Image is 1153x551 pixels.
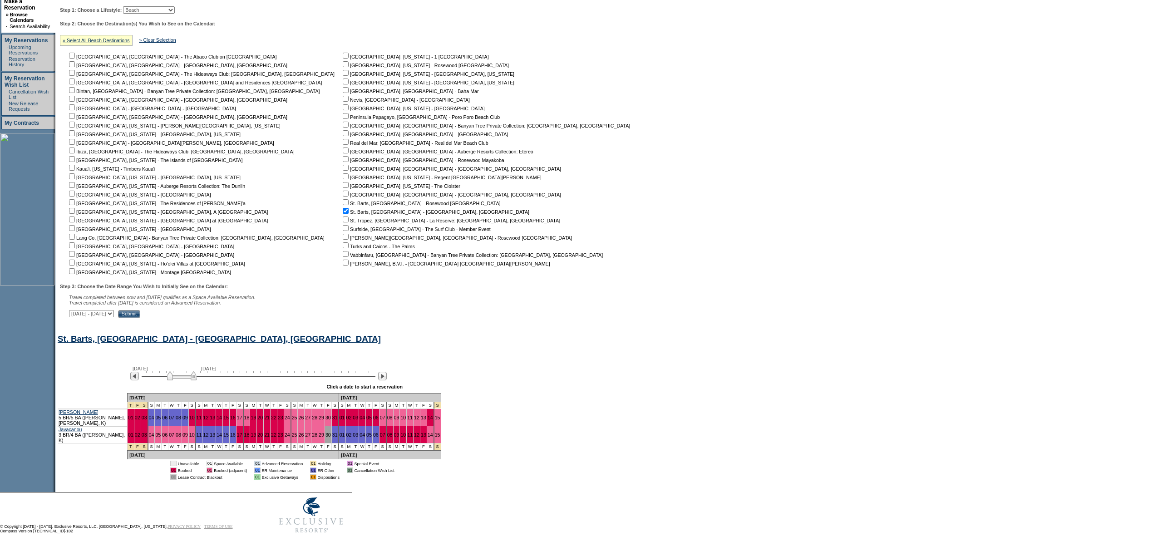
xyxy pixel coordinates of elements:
td: S [427,443,434,450]
a: 06 [162,432,168,438]
a: 17 [237,432,242,438]
a: 19 [251,415,256,420]
td: T [352,402,359,409]
a: 10 [189,432,195,438]
td: T [400,402,407,409]
td: ER Other [318,467,340,473]
nobr: [GEOGRAPHIC_DATA], [US_STATE] - The Residences of [PERSON_NAME]'a [67,201,246,206]
a: 24 [285,432,290,438]
td: · [6,44,8,55]
td: W [168,443,175,450]
nobr: Nevis, [GEOGRAPHIC_DATA] - [GEOGRAPHIC_DATA] [341,97,470,103]
nobr: [GEOGRAPHIC_DATA], [US_STATE] - The Islands of [GEOGRAPHIC_DATA] [67,157,242,163]
nobr: [GEOGRAPHIC_DATA], [US_STATE] - [GEOGRAPHIC_DATA], [US_STATE] [67,132,241,137]
a: 29 [319,415,324,420]
td: [DATE] [128,450,339,459]
td: T [318,402,325,409]
a: 01 [128,432,133,438]
nobr: [GEOGRAPHIC_DATA], [GEOGRAPHIC_DATA] - Baha Mar [341,89,478,94]
a: 13 [421,432,426,438]
a: 21 [264,415,270,420]
a: 10 [400,432,406,438]
a: 08 [387,415,393,420]
td: T [366,402,373,409]
td: T [271,402,277,409]
td: New Year's [134,443,141,450]
td: S [148,443,155,450]
a: 26 [298,415,304,420]
nobr: [GEOGRAPHIC_DATA], [GEOGRAPHIC_DATA] - [GEOGRAPHIC_DATA] [67,252,234,258]
td: [DATE] [128,393,339,402]
a: 20 [257,415,263,420]
a: 29 [319,432,324,438]
td: F [373,443,379,450]
a: 19 [251,432,256,438]
td: F [420,443,427,450]
nobr: [GEOGRAPHIC_DATA], [GEOGRAPHIC_DATA] - [GEOGRAPHIC_DATA], [GEOGRAPHIC_DATA] [341,192,561,197]
td: W [168,402,175,409]
nobr: [PERSON_NAME], B.V.I. - [GEOGRAPHIC_DATA] [GEOGRAPHIC_DATA][PERSON_NAME] [341,261,550,266]
td: T [257,443,264,450]
td: W [407,443,414,450]
nobr: Surfside, [GEOGRAPHIC_DATA] - The Surf Club - Member Event [341,226,491,232]
b: » [6,12,9,17]
td: S [339,443,346,450]
td: S [244,402,251,409]
a: TERMS OF USE [204,524,233,529]
nobr: [GEOGRAPHIC_DATA], [US_STATE] - [PERSON_NAME][GEOGRAPHIC_DATA], [US_STATE] [67,123,281,128]
nobr: [GEOGRAPHIC_DATA], [US_STATE] - [GEOGRAPHIC_DATA], [US_STATE] [341,80,514,85]
nobr: Real del Mar, [GEOGRAPHIC_DATA] - Real del Mar Beach Club [341,140,488,146]
td: M [394,402,400,409]
a: 02 [135,415,140,420]
a: 30 [325,415,331,420]
td: S [237,402,244,409]
nobr: St. Tropez, [GEOGRAPHIC_DATA] - La Reserve: [GEOGRAPHIC_DATA], [GEOGRAPHIC_DATA] [341,218,560,223]
td: T [209,402,216,409]
td: T [162,402,168,409]
td: W [359,402,366,409]
a: 18 [244,415,250,420]
td: S [427,402,434,409]
td: 3 BR/4 BA ([PERSON_NAME], K) [58,426,128,443]
td: S [196,402,203,409]
span: Travel completed between now and [DATE] qualifies as a Space Available Reservation. [69,295,256,300]
a: 02 [346,415,352,420]
a: 01 [340,415,345,420]
a: 04 [360,415,365,420]
td: M [202,402,209,409]
td: T [414,443,420,450]
a: 23 [278,415,283,420]
nobr: [GEOGRAPHIC_DATA], [US_STATE] - Rosewood [GEOGRAPHIC_DATA] [341,63,509,68]
td: 01 [310,467,316,473]
nobr: Turks and Caicos - The Palms [341,244,415,249]
td: F [325,402,332,409]
div: Click a date to start a reservation [326,384,403,389]
td: New Year's [141,402,148,409]
a: 28 [312,432,317,438]
td: F [325,443,332,450]
nobr: [GEOGRAPHIC_DATA], [US_STATE] - [GEOGRAPHIC_DATA] [341,106,485,111]
nobr: [GEOGRAPHIC_DATA], [GEOGRAPHIC_DATA] - [GEOGRAPHIC_DATA], [GEOGRAPHIC_DATA] [67,63,287,68]
a: 06 [373,415,379,420]
td: F [277,402,284,409]
a: 09 [182,415,188,420]
td: W [264,443,271,450]
td: S [284,402,291,409]
a: 08 [176,415,181,420]
a: 25 [292,432,297,438]
nobr: [PERSON_NAME][GEOGRAPHIC_DATA], [GEOGRAPHIC_DATA] - Rosewood [GEOGRAPHIC_DATA] [341,235,572,241]
nobr: [GEOGRAPHIC_DATA], [GEOGRAPHIC_DATA] - [GEOGRAPHIC_DATA], [GEOGRAPHIC_DATA] [67,114,287,120]
a: 02 [135,432,140,438]
nobr: [GEOGRAPHIC_DATA], [GEOGRAPHIC_DATA] - Auberge Resorts Collection: Etereo [341,149,533,154]
span: [DATE] [201,366,217,371]
a: 12 [203,415,208,420]
nobr: [GEOGRAPHIC_DATA], [US_STATE] - [GEOGRAPHIC_DATA] [67,226,211,232]
a: 03 [353,432,358,438]
a: 05 [155,415,161,420]
td: S [387,402,394,409]
a: Javacanou [59,427,82,432]
a: 04 [360,432,365,438]
td: M [202,443,209,450]
td: S [339,402,346,409]
td: · [6,101,8,112]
